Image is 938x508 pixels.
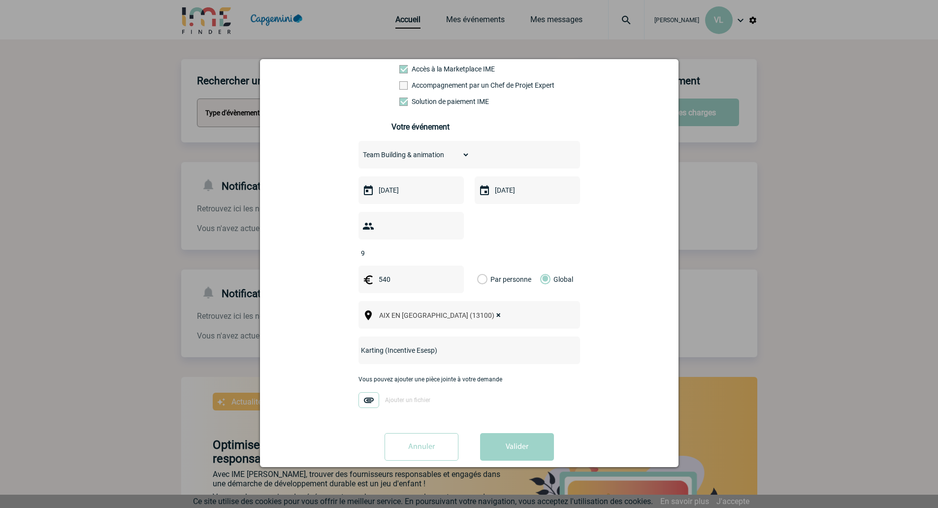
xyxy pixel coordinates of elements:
[358,247,451,260] input: Nombre de participants
[358,344,554,357] input: Nom de l'événement
[492,184,560,197] input: Date de fin
[477,266,488,293] label: Par personne
[399,81,443,89] label: Prestation payante
[496,308,501,322] span: ×
[375,308,511,322] span: AIX EN PROVENCE (13100)
[391,122,547,132] h3: Votre événement
[376,273,444,286] input: Budget HT
[358,376,580,383] p: Vous pouvez ajouter une pièce jointe à votre demande
[376,184,444,197] input: Date de début
[385,433,458,461] input: Annuler
[399,98,443,105] label: Conformité aux process achat client, Prise en charge de la facturation, Mutualisation de plusieur...
[399,65,443,73] label: Accès à la Marketplace IME
[480,433,554,461] button: Valider
[540,266,547,293] label: Global
[385,397,430,404] span: Ajouter un fichier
